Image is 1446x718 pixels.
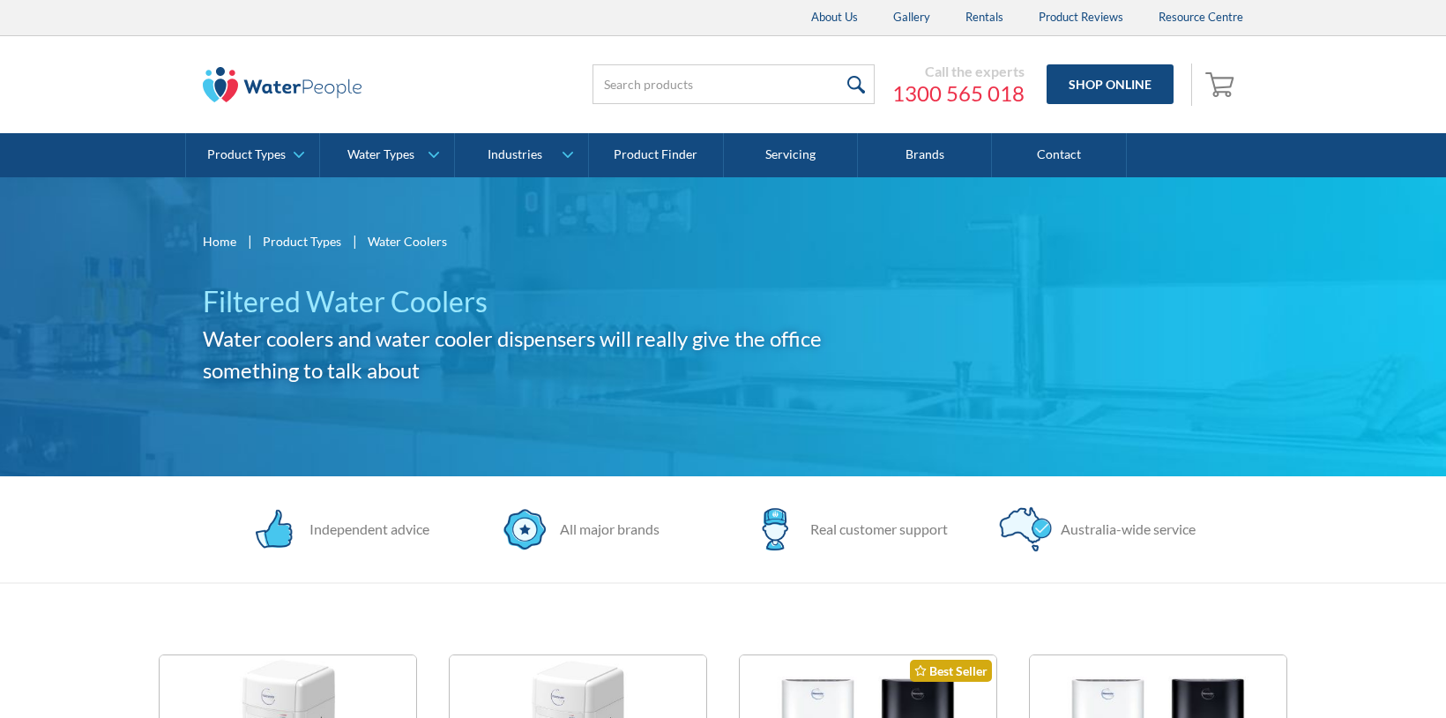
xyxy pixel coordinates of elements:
input: Search products [593,64,875,104]
div: Water Types [347,147,414,162]
div: Industries [488,147,542,162]
a: Servicing [724,133,858,177]
h2: Water coolers and water cooler dispensers will really give the office something to talk about [203,323,880,386]
h1: Filtered Water Coolers [203,280,880,323]
a: Brands [858,133,992,177]
div: Water Coolers [368,232,447,251]
div: Australia-wide service [1052,519,1196,540]
div: All major brands [551,519,660,540]
div: Independent advice [301,519,429,540]
img: The Water People [203,67,361,102]
a: Industries [455,133,588,177]
a: Home [203,232,236,251]
div: Real customer support [801,519,948,540]
div: | [245,230,254,251]
a: Product Finder [589,133,723,177]
a: Water Types [320,133,453,177]
a: Product Types [263,232,341,251]
img: shopping cart [1205,70,1239,98]
div: Product Types [207,147,286,162]
a: Shop Online [1047,64,1174,104]
a: 1300 565 018 [892,80,1025,107]
div: Best Seller [910,660,992,682]
div: Call the experts [892,63,1025,80]
a: Contact [992,133,1126,177]
a: Product Types [186,133,319,177]
div: | [350,230,359,251]
a: Open empty cart [1201,64,1243,106]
